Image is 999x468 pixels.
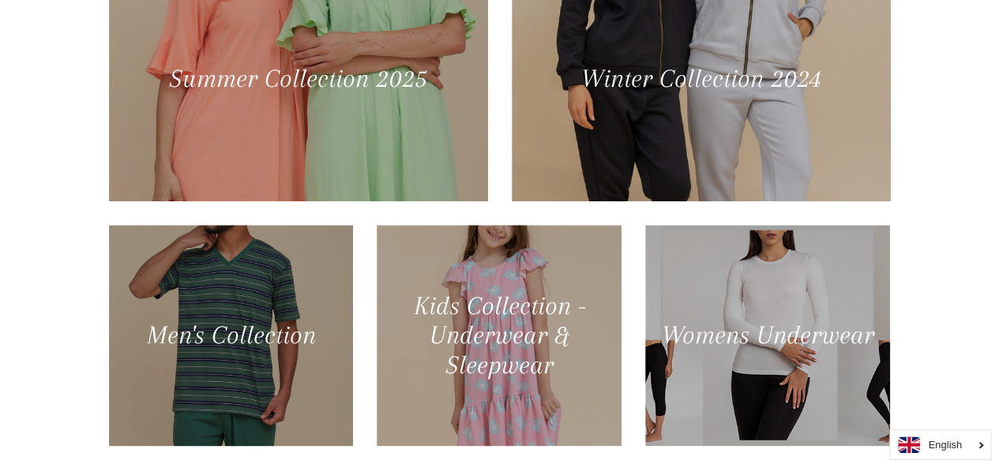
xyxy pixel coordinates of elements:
[928,440,962,450] i: English
[645,225,890,446] a: Womens Underwear
[109,225,354,446] a: Men's Collection
[898,436,982,453] a: English
[377,225,622,446] a: Kids Collection - Underwear & Sleepwear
